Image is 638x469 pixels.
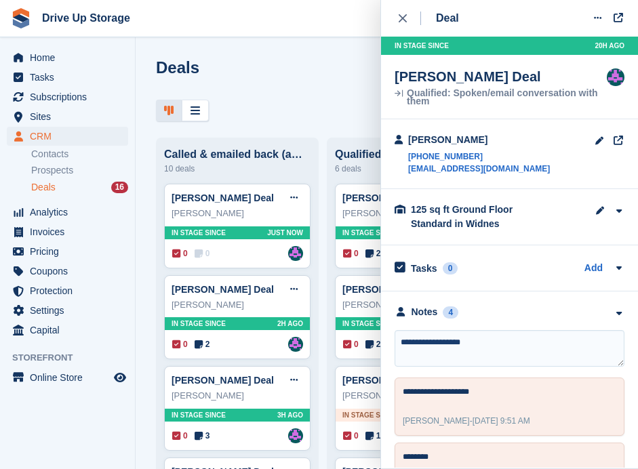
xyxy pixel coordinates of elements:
span: Pricing [30,242,111,261]
span: Online Store [30,368,111,387]
div: [PERSON_NAME] [342,389,474,403]
a: menu [7,68,128,87]
div: [PERSON_NAME] [408,133,550,147]
div: [PERSON_NAME] Deal [395,68,607,85]
div: [PERSON_NAME] [172,389,303,403]
div: Deal [436,10,459,26]
span: Analytics [30,203,111,222]
a: menu [7,48,128,67]
div: - [403,415,530,427]
a: Deals 16 [31,180,128,195]
a: [PERSON_NAME] Deal [342,284,445,295]
div: 16 [111,182,128,193]
h1: Deals [156,58,199,77]
a: menu [7,127,128,146]
span: 2 [365,338,381,350]
div: Notes [412,305,438,319]
span: 1 [365,430,381,442]
a: menu [7,281,128,300]
a: menu [7,107,128,126]
h2: Tasks [411,262,437,274]
span: Tasks [30,68,111,87]
a: menu [7,301,128,320]
span: 20H AGO [595,41,624,51]
a: menu [7,368,128,387]
span: Settings [30,301,111,320]
a: [PERSON_NAME] Deal [172,375,274,386]
span: In stage since [395,41,449,51]
a: menu [7,222,128,241]
div: [PERSON_NAME] [342,298,474,312]
span: 3H AGO [277,410,303,420]
span: 2H AGO [277,319,303,329]
span: 2 [195,338,210,350]
div: 4 [443,306,458,319]
span: 0 [343,430,359,442]
div: Called & emailed back (awaiting response) [164,148,311,161]
img: Andy [607,68,624,86]
span: In stage since [342,319,397,329]
span: 0 [343,247,359,260]
a: menu [7,242,128,261]
a: [PHONE_NUMBER] [408,150,550,163]
span: Capital [30,321,111,340]
img: stora-icon-8386f47178a22dfd0bd8f6a31ec36ba5ce8667c1dd55bd0f319d3a0aa187defe.svg [11,8,31,28]
span: Subscriptions [30,87,111,106]
span: [DATE] 9:51 AM [473,416,530,426]
a: Preview store [112,369,128,386]
span: Coupons [30,262,111,281]
span: In stage since [342,228,397,238]
span: In stage since [342,410,397,420]
div: [PERSON_NAME] [342,207,474,220]
a: [PERSON_NAME] Deal [342,375,445,386]
a: [PERSON_NAME] Deal [342,192,445,203]
a: Prospects [31,163,128,178]
a: Add [584,261,603,277]
span: In stage since [172,410,226,420]
span: CRM [30,127,111,146]
span: 0 [172,247,188,260]
a: menu [7,321,128,340]
span: Deals [31,181,56,194]
div: Qualified: Spoken/email conversation with them [335,148,481,161]
div: 10 deals [164,161,311,177]
div: [PERSON_NAME] [172,298,303,312]
span: In stage since [172,319,226,329]
span: In stage since [172,228,226,238]
span: Home [30,48,111,67]
div: 0 [443,262,458,274]
img: Andy [288,337,303,352]
span: 0 [172,338,188,350]
span: Invoices [30,222,111,241]
span: 0 [343,338,359,350]
div: 125 sq ft Ground Floor Standard in Widnes [411,203,546,231]
span: Protection [30,281,111,300]
a: menu [7,87,128,106]
span: 0 [172,430,188,442]
span: 0 [195,247,210,260]
div: [PERSON_NAME] [172,207,303,220]
span: Just now [267,228,303,238]
a: [PERSON_NAME] Deal [172,284,274,295]
img: Andy [288,428,303,443]
span: 3 [195,430,210,442]
a: menu [7,203,128,222]
a: menu [7,262,128,281]
div: 6 deals [335,161,481,177]
a: [EMAIL_ADDRESS][DOMAIN_NAME] [408,163,550,175]
span: Storefront [12,351,135,365]
a: Andy [288,246,303,261]
a: [PERSON_NAME] Deal [172,192,274,203]
span: Prospects [31,164,73,177]
span: Sites [30,107,111,126]
span: [PERSON_NAME] [403,416,470,426]
a: Drive Up Storage [37,7,136,29]
span: 2 [365,247,381,260]
a: Contacts [31,148,128,161]
div: Qualified: Spoken/email conversation with them [395,89,607,105]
